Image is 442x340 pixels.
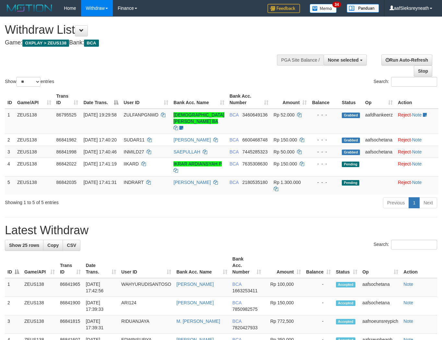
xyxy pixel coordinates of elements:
[174,253,230,278] th: Bank Acc. Name: activate to sort column ascending
[5,77,54,87] label: Show entries
[242,161,268,166] span: Copy 7635308630 to clipboard
[5,176,15,195] td: 5
[15,109,54,134] td: ZEUS138
[63,240,80,251] a: CSV
[83,180,116,185] span: [DATE] 17:41:31
[264,315,304,334] td: Rp 772,500
[22,278,57,297] td: ZEUS138
[374,77,437,87] label: Search:
[5,315,22,334] td: 3
[274,149,295,154] span: Rp 50.000
[414,66,432,77] a: Stop
[124,161,139,166] span: IIKARD
[412,149,422,154] a: Note
[56,149,77,154] span: 86841998
[5,253,22,278] th: ID: activate to sort column descending
[336,282,355,287] span: Accepted
[312,149,337,155] div: - - -
[242,112,268,117] span: Copy 3460649136 to clipboard
[230,253,264,278] th: Bank Acc. Number: activate to sort column ascending
[264,253,304,278] th: Amount: activate to sort column ascending
[274,161,297,166] span: Rp 150.000
[5,224,437,237] h1: Latest Withdraw
[412,180,422,185] a: Note
[173,180,211,185] a: [PERSON_NAME]
[81,90,121,109] th: Date Trans.: activate to sort column descending
[124,149,144,154] span: INMILD27
[176,300,214,305] a: [PERSON_NAME]
[173,161,222,166] a: IKRAR ARDIANSYAH P
[83,112,116,117] span: [DATE] 19:29:58
[5,278,22,297] td: 1
[342,113,360,118] span: Grabbed
[339,90,363,109] th: Status
[242,149,268,154] span: Copy 7445285323 to clipboard
[333,253,360,278] th: Status: activate to sort column ascending
[230,180,239,185] span: BCA
[56,180,77,185] span: 86842035
[83,149,116,154] span: [DATE] 17:40:46
[360,278,401,297] td: aafsochetana
[16,77,41,87] select: Showentries
[22,253,57,278] th: Game/API: activate to sort column ascending
[312,137,337,143] div: - - -
[336,300,355,306] span: Accepted
[22,40,69,47] span: OXPLAY > ZEUS138
[304,297,333,315] td: -
[83,278,119,297] td: [DATE] 17:42:56
[173,149,200,154] a: SAEPULLAH
[22,315,57,334] td: ZEUS138
[9,243,39,248] span: Show 25 rows
[57,278,83,297] td: 86841965
[119,278,174,297] td: WAHYURUDISANTOSO
[56,161,77,166] span: 86842022
[56,112,77,117] span: 86795525
[304,315,333,334] td: -
[360,297,401,315] td: aafsochetana
[5,3,54,13] img: MOTION_logo.png
[395,109,438,134] td: ·
[398,112,411,117] a: Reject
[5,297,22,315] td: 2
[274,112,295,117] span: Rp 52.000
[124,137,145,142] span: SUDAR11
[124,180,144,185] span: INDRART
[5,240,43,251] a: Show 25 rows
[264,297,304,315] td: Rp 150,000
[395,146,438,158] td: ·
[304,253,333,278] th: Balance: activate to sort column ascending
[342,180,359,186] span: Pending
[57,253,83,278] th: Trans ID: activate to sort column ascending
[67,243,76,248] span: CSV
[264,278,304,297] td: Rp 100,000
[403,282,413,287] a: Note
[391,77,437,87] input: Search:
[233,288,258,293] span: Copy 1663253411 to clipboard
[360,315,401,334] td: aafnoeunsreypich
[277,55,324,66] div: PGA Site Balance /
[342,150,360,155] span: Grabbed
[233,307,258,312] span: Copy 7850982575 to clipboard
[312,112,337,118] div: - - -
[5,109,15,134] td: 1
[403,319,413,324] a: Note
[54,90,81,109] th: Trans ID: activate to sort column ascending
[119,297,174,315] td: ARI124
[15,158,54,176] td: ZEUS138
[268,4,300,13] img: Feedback.jpg
[312,179,337,186] div: - - -
[83,253,119,278] th: Date Trans.: activate to sort column ascending
[332,2,341,7] span: 34
[398,161,411,166] a: Reject
[5,197,179,206] div: Showing 1 to 5 of 5 entries
[312,161,337,167] div: - - -
[176,282,214,287] a: [PERSON_NAME]
[5,146,15,158] td: 3
[57,315,83,334] td: 86841815
[342,138,360,143] span: Grabbed
[233,325,258,330] span: Copy 7820427933 to clipboard
[336,319,355,324] span: Accepted
[84,40,99,47] span: BCA
[227,90,271,109] th: Bank Acc. Number: activate to sort column ascending
[119,315,174,334] td: RIDUANJAYA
